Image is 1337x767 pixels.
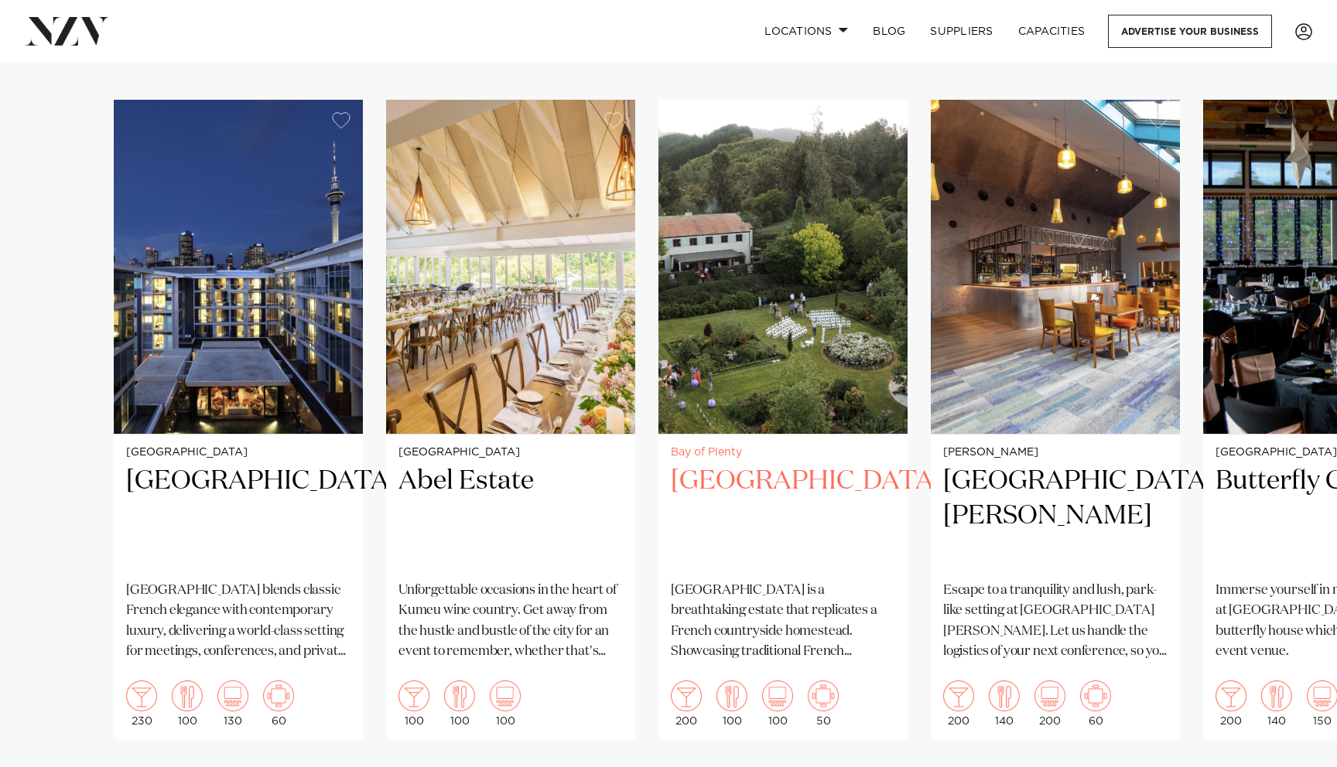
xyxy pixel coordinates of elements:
[126,464,350,568] h2: [GEOGRAPHIC_DATA]
[172,680,203,727] div: 100
[398,447,623,458] small: [GEOGRAPHIC_DATA]
[860,15,918,48] a: BLOG
[752,15,860,48] a: Locations
[25,17,109,45] img: nzv-logo.png
[114,100,363,434] img: Sofitel Auckland Viaduct Harbour hotel venue
[490,680,521,727] div: 100
[1034,680,1065,727] div: 200
[989,680,1020,727] div: 140
[444,680,475,711] img: dining.png
[126,680,157,727] div: 230
[114,100,363,739] a: Sofitel Auckland Viaduct Harbour hotel venue [GEOGRAPHIC_DATA] [GEOGRAPHIC_DATA] [GEOGRAPHIC_DATA...
[1261,680,1292,711] img: dining.png
[1080,680,1111,727] div: 60
[126,581,350,662] p: [GEOGRAPHIC_DATA] blends classic French elegance with contemporary luxury, delivering a world-cla...
[943,581,1168,662] p: Escape to a tranquility and lush, park-like setting at [GEOGRAPHIC_DATA][PERSON_NAME]. Let us han...
[658,100,908,739] a: Bay of Plenty [GEOGRAPHIC_DATA] [GEOGRAPHIC_DATA] is a breathtaking estate that replicates a Fren...
[1216,680,1246,711] img: cocktail.png
[762,680,793,727] div: 100
[931,100,1180,739] a: [PERSON_NAME] [GEOGRAPHIC_DATA][PERSON_NAME] Escape to a tranquility and lush, park-like setting ...
[1034,680,1065,711] img: theatre.png
[263,680,294,727] div: 60
[217,680,248,711] img: theatre.png
[217,680,248,727] div: 130
[1216,680,1246,727] div: 200
[1080,680,1111,711] img: meeting.png
[490,680,521,711] img: theatre.png
[263,680,294,711] img: meeting.png
[943,464,1168,568] h2: [GEOGRAPHIC_DATA][PERSON_NAME]
[671,447,895,458] small: Bay of Plenty
[918,15,1005,48] a: SUPPLIERS
[671,581,895,662] p: [GEOGRAPHIC_DATA] is a breathtaking estate that replicates a French countryside homestead. Showca...
[943,680,974,727] div: 200
[1261,680,1292,727] div: 140
[386,100,635,739] swiper-slide: 2 / 15
[808,680,839,727] div: 50
[943,680,974,711] img: cocktail.png
[126,680,157,711] img: cocktail.png
[1108,15,1272,48] a: Advertise your business
[671,680,702,727] div: 200
[386,100,635,739] a: [GEOGRAPHIC_DATA] Abel Estate Unforgettable occasions in the heart of Kumeu wine country. Get awa...
[658,100,908,739] swiper-slide: 3 / 15
[114,100,363,739] swiper-slide: 1 / 15
[671,680,702,711] img: cocktail.png
[398,464,623,568] h2: Abel Estate
[444,680,475,727] div: 100
[989,680,1020,711] img: dining.png
[716,680,747,727] div: 100
[943,447,1168,458] small: [PERSON_NAME]
[126,447,350,458] small: [GEOGRAPHIC_DATA]
[931,100,1180,739] swiper-slide: 4 / 15
[808,680,839,711] img: meeting.png
[671,464,895,568] h2: [GEOGRAPHIC_DATA]
[716,680,747,711] img: dining.png
[762,680,793,711] img: theatre.png
[172,680,203,711] img: dining.png
[398,680,429,711] img: cocktail.png
[1006,15,1098,48] a: Capacities
[398,581,623,662] p: Unforgettable occasions in the heart of Kumeu wine country. Get away from the hustle and bustle o...
[398,680,429,727] div: 100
